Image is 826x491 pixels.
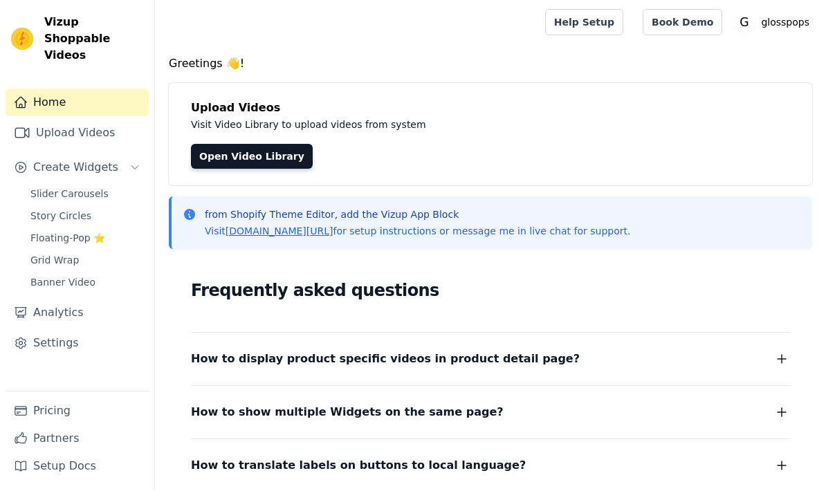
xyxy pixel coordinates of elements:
[6,452,149,480] a: Setup Docs
[226,225,333,237] a: [DOMAIN_NAME][URL]
[6,425,149,452] a: Partners
[22,250,149,270] a: Grid Wrap
[191,349,580,369] span: How to display product specific videos in product detail page?
[6,89,149,116] a: Home
[6,299,149,326] a: Analytics
[205,224,630,238] p: Visit for setup instructions or message me in live chat for support.
[205,207,630,221] p: from Shopify Theme Editor, add the Vizup App Block
[22,206,149,225] a: Story Circles
[22,184,149,203] a: Slider Carousels
[733,10,815,35] button: G glosspops
[30,275,95,289] span: Banner Video
[545,9,623,35] a: Help Setup
[191,116,790,133] p: Visit Video Library to upload videos from system
[6,329,149,357] a: Settings
[191,402,504,422] span: How to show multiple Widgets on the same page?
[33,159,118,176] span: Create Widgets
[30,253,79,267] span: Grid Wrap
[755,10,815,35] p: glosspops
[191,349,790,369] button: How to display product specific videos in product detail page?
[191,144,313,169] a: Open Video Library
[191,402,790,422] button: How to show multiple Widgets on the same page?
[191,100,790,116] h4: Upload Videos
[30,231,105,245] span: Floating-Pop ⭐
[44,14,143,64] span: Vizup Shoppable Videos
[22,228,149,248] a: Floating-Pop ⭐
[30,187,109,201] span: Slider Carousels
[191,277,790,304] h2: Frequently asked questions
[643,9,722,35] a: Book Demo
[191,456,790,475] button: How to translate labels on buttons to local language?
[6,154,149,181] button: Create Widgets
[740,15,749,29] text: G
[191,456,526,475] span: How to translate labels on buttons to local language?
[30,209,91,223] span: Story Circles
[169,55,812,72] h4: Greetings 👋!
[22,272,149,292] a: Banner Video
[6,397,149,425] a: Pricing
[11,28,33,50] img: Vizup
[6,119,149,147] a: Upload Videos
